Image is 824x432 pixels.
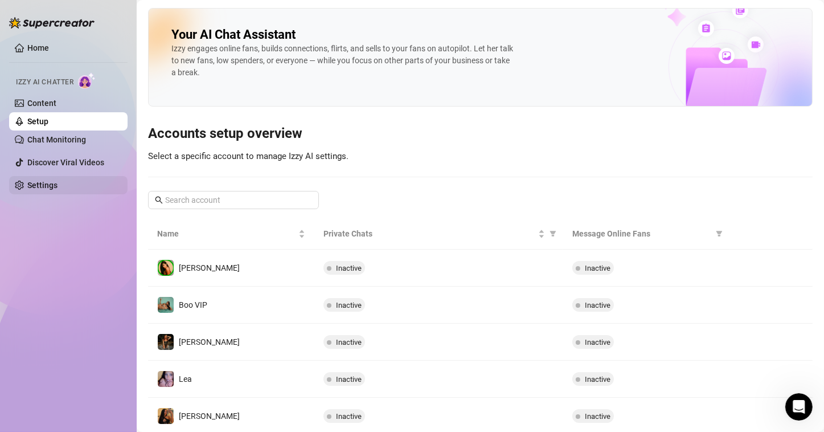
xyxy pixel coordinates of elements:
[132,356,153,364] span: Help
[7,30,220,52] input: Search for help
[171,27,296,43] h2: Your AI Chat Assistant
[78,72,96,89] img: AI Chatter
[179,337,240,347] span: [PERSON_NAME]
[148,218,314,250] th: Name
[158,297,174,313] img: Boo VIP
[585,338,610,347] span: Inactive
[11,217,203,229] p: CRM, Chatting and Management Tools
[17,356,40,364] span: Home
[66,356,105,364] span: Messages
[11,302,203,314] p: Answers to your common questions
[11,187,48,199] span: 3 articles
[57,327,114,373] button: Messages
[11,158,203,170] p: Izzy - AI Chatter
[585,412,610,421] span: Inactive
[336,412,362,421] span: Inactive
[158,260,174,276] img: Jade
[11,114,203,126] p: Onboarding to Supercreator
[550,230,556,237] span: filter
[11,128,48,140] span: 5 articles
[716,230,723,237] span: filter
[179,263,240,272] span: [PERSON_NAME]
[158,334,174,350] img: Ańa
[323,227,536,240] span: Private Chats
[27,117,48,126] a: Setup
[11,67,216,81] h2: 5 collections
[714,225,725,242] span: filter
[27,99,56,108] a: Content
[179,300,207,309] span: Boo VIP
[314,218,564,250] th: Private Chats
[179,411,240,421] span: [PERSON_NAME]
[336,264,362,272] span: Inactive
[179,374,192,384] span: Lea
[11,258,53,270] span: 12 articles
[7,30,220,52] div: Search for helpSearch for help
[100,5,130,25] h1: Help
[27,181,58,190] a: Settings
[171,43,513,79] div: Izzy engages online fans, builds connections, flirts, and sells to your fans on autopilot. Let he...
[148,151,349,161] span: Select a specific account to manage Izzy AI settings.
[785,393,813,421] iframe: Intercom live chat
[165,194,303,206] input: Search account
[336,301,362,309] span: Inactive
[155,196,163,204] span: search
[148,125,813,143] h3: Accounts setup overview
[585,264,610,272] span: Inactive
[157,227,296,240] span: Name
[585,375,610,384] span: Inactive
[9,17,95,28] img: logo-BBDzfeDw.svg
[11,316,53,328] span: 13 articles
[27,158,104,167] a: Discover Viral Videos
[572,227,711,240] span: Message Online Fans
[11,288,203,300] p: Frequently Asked Questions
[585,301,610,309] span: Inactive
[11,100,203,112] p: Getting Started
[200,5,220,25] div: Close
[171,327,228,373] button: News
[336,375,362,384] span: Inactive
[16,77,73,88] span: Izzy AI Chatter
[27,43,49,52] a: Home
[11,173,203,185] p: Learn about our AI Chatter - Izzy
[27,135,86,144] a: Chat Monitoring
[11,231,203,255] p: Learn about the Supercreator platform and its features
[158,408,174,424] img: Lucy
[114,327,171,373] button: Help
[188,356,210,364] span: News
[547,225,559,242] span: filter
[158,371,174,387] img: Lea
[336,338,362,347] span: Inactive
